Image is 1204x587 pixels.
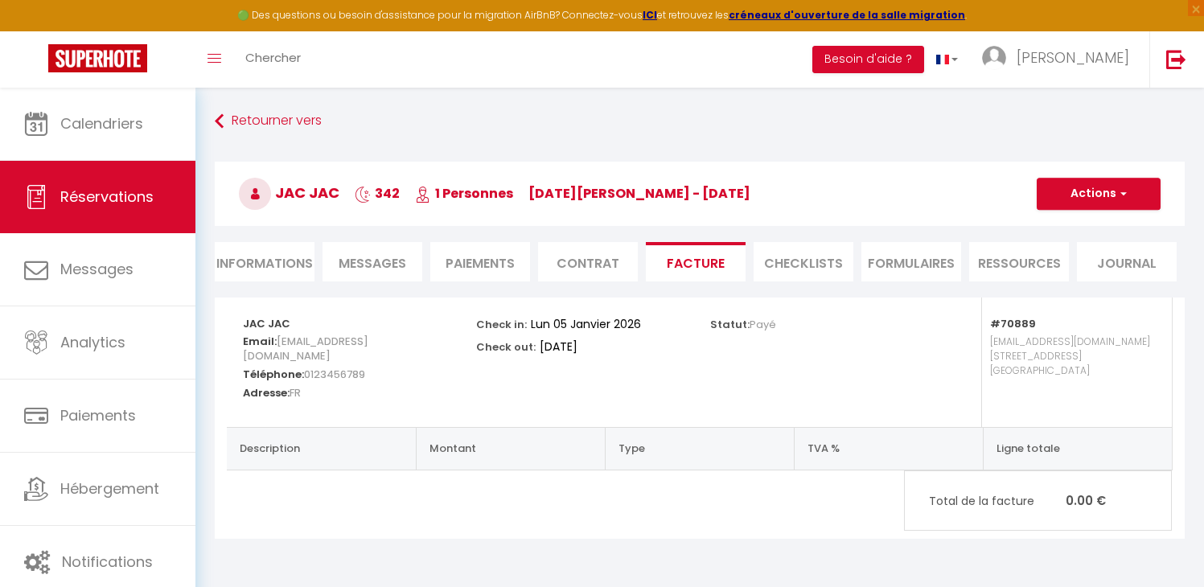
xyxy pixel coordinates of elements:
[339,254,406,273] span: Messages
[476,314,527,332] p: Check in:
[60,113,143,133] span: Calendriers
[750,317,776,332] span: Payé
[355,184,400,203] span: 342
[1166,49,1186,69] img: logout
[245,49,301,66] span: Chercher
[794,427,983,470] th: TVA %
[812,46,924,73] button: Besoin d'aide ?
[215,242,314,281] li: Informations
[304,363,365,386] span: 0123456789
[60,478,159,499] span: Hébergement
[754,242,853,281] li: CHECKLISTS
[982,46,1006,70] img: ...
[1077,242,1177,281] li: Journal
[48,44,147,72] img: Super Booking
[861,242,961,281] li: FORMULAIRES
[243,330,368,367] span: [EMAIL_ADDRESS][DOMAIN_NAME]
[243,334,277,349] strong: Email:
[528,184,750,203] span: [DATE][PERSON_NAME] - [DATE]
[1037,178,1161,210] button: Actions
[538,242,638,281] li: Contrat
[227,427,416,470] th: Description
[710,314,776,332] p: Statut:
[62,552,153,572] span: Notifications
[605,427,794,470] th: Type
[290,381,301,404] span: FR
[643,8,657,22] a: ICI
[243,316,290,331] strong: JAC JAC
[929,492,1066,510] span: Total de la facture
[60,259,134,279] span: Messages
[990,316,1036,331] strong: #70889
[233,31,313,88] a: Chercher
[13,6,61,55] button: Ouvrir le widget de chat LiveChat
[476,336,536,355] p: Check out:
[243,367,304,382] strong: Téléphone:
[60,187,154,207] span: Réservations
[729,8,965,22] a: créneaux d'ouverture de la salle migration
[416,427,605,470] th: Montant
[905,483,1171,518] p: 0.00 €
[646,242,746,281] li: Facture
[60,405,136,425] span: Paiements
[1017,47,1129,68] span: [PERSON_NAME]
[415,184,513,203] span: 1 Personnes
[983,427,1172,470] th: Ligne totale
[990,330,1156,411] p: [EMAIL_ADDRESS][DOMAIN_NAME] [STREET_ADDRESS] [GEOGRAPHIC_DATA]
[969,242,1069,281] li: Ressources
[430,242,530,281] li: Paiements
[215,107,1185,136] a: Retourner vers
[243,385,290,400] strong: Adresse:
[970,31,1149,88] a: ... [PERSON_NAME]
[60,332,125,352] span: Analytics
[239,183,339,203] span: JAC JAC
